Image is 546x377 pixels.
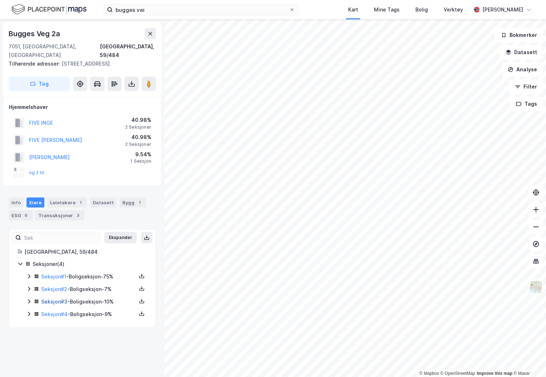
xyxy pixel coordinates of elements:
[11,3,87,16] img: logo.f888ab2527a4732fd821a326f86c7f29.svg
[41,285,136,294] div: - Boligseksjon - 7%
[41,286,67,292] a: Seksjon#2
[510,343,546,377] div: Kontrollprogram for chat
[9,59,150,68] div: [STREET_ADDRESS]
[41,299,67,305] a: Seksjon#3
[35,210,84,220] div: Transaksjoner
[9,103,156,111] div: Hjemmelshaver
[26,197,44,207] div: Eiere
[125,142,151,147] div: 2 Seksjoner
[502,62,543,77] button: Analyse
[100,42,156,59] div: [GEOGRAPHIC_DATA], 59/484
[113,4,289,15] input: Søk på adresse, matrikkel, gårdeiere, leietakere eller personer
[444,5,463,14] div: Verktøy
[9,77,70,91] button: Tag
[348,5,358,14] div: Kart
[104,232,137,243] button: Ekspander
[136,199,143,206] div: 1
[24,248,147,256] div: [GEOGRAPHIC_DATA], 59/484
[41,310,136,319] div: - Boligseksjon - 9%
[33,260,147,268] div: Seksjoner ( 4 )
[509,80,543,94] button: Filter
[529,280,543,294] img: Z
[125,116,151,124] div: 40.98%
[510,343,546,377] iframe: Chat Widget
[510,97,543,111] button: Tags
[23,212,30,219] div: 6
[9,197,24,207] div: Info
[90,197,117,207] div: Datasett
[130,150,151,159] div: 9.54%
[9,61,62,67] span: Tilhørende adresser:
[74,212,82,219] div: 3
[477,371,512,376] a: Improve this map
[9,210,33,220] div: ESG
[41,297,136,306] div: - Boligseksjon - 10%
[41,272,136,281] div: - Boligseksjon - 75%
[495,28,543,42] button: Bokmerker
[419,371,439,376] a: Mapbox
[415,5,428,14] div: Bolig
[125,133,151,142] div: 40.98%
[374,5,400,14] div: Mine Tags
[77,199,84,206] div: 1
[9,42,100,59] div: 7051, [GEOGRAPHIC_DATA], [GEOGRAPHIC_DATA]
[41,311,68,317] a: Seksjon#4
[482,5,523,14] div: [PERSON_NAME]
[125,124,151,130] div: 2 Seksjoner
[9,28,61,39] div: Bugges Veg 2a
[499,45,543,59] button: Datasett
[440,371,475,376] a: OpenStreetMap
[47,197,87,207] div: Leietakere
[120,197,146,207] div: Bygg
[130,158,151,164] div: 1 Seksjon
[21,232,99,243] input: Søk
[41,273,66,280] a: Seksjon#1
